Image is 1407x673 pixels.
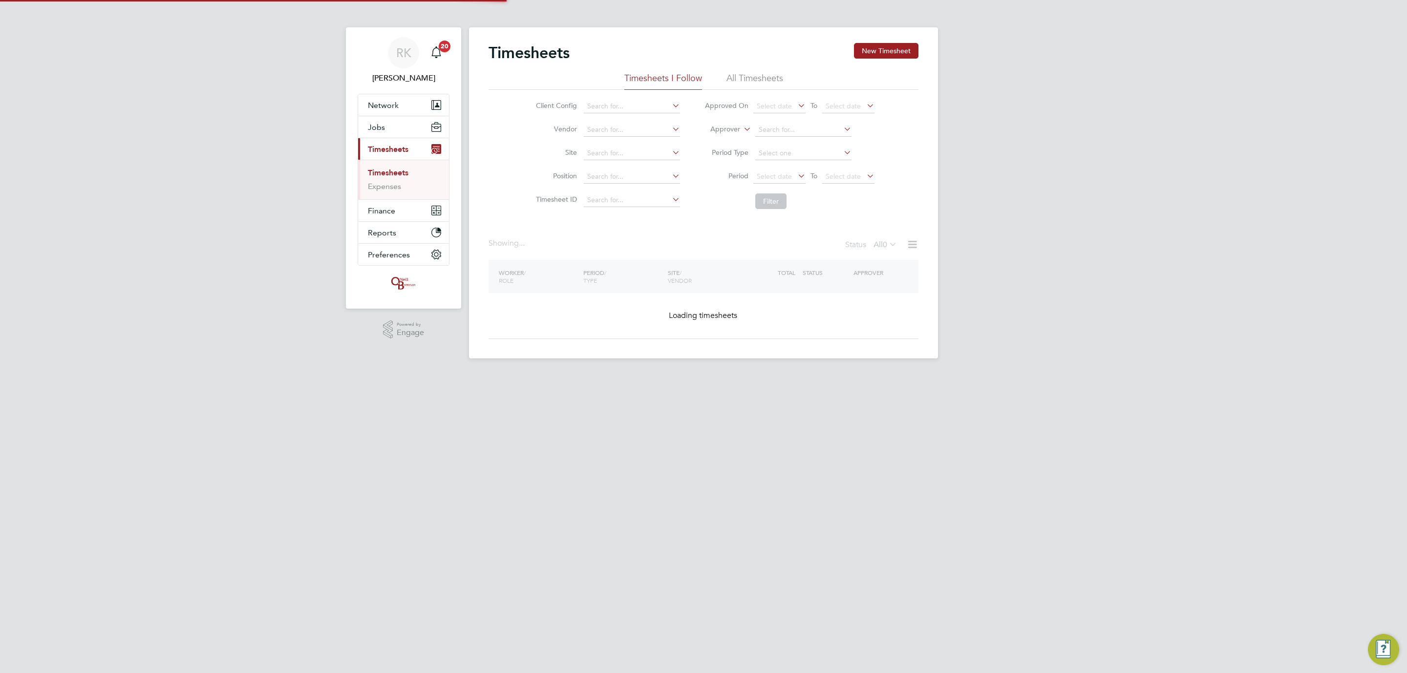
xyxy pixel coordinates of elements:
[397,329,424,337] span: Engage
[584,147,680,160] input: Search for...
[845,238,899,252] div: Status
[396,46,411,59] span: RK
[368,206,395,215] span: Finance
[533,125,577,133] label: Vendor
[533,195,577,204] label: Timesheet ID
[584,123,680,137] input: Search for...
[808,99,820,112] span: To
[358,200,449,221] button: Finance
[397,320,424,329] span: Powered by
[624,72,702,90] li: Timesheets I Follow
[368,145,408,154] span: Timesheets
[383,320,425,339] a: Powered byEngage
[696,125,740,134] label: Approver
[358,222,449,243] button: Reports
[533,148,577,157] label: Site
[755,123,852,137] input: Search for...
[368,228,396,237] span: Reports
[584,170,680,184] input: Search for...
[358,72,449,84] span: Reece Kershaw
[368,182,401,191] a: Expenses
[704,171,748,180] label: Period
[358,160,449,199] div: Timesheets
[854,43,918,59] button: New Timesheet
[358,138,449,160] button: Timesheets
[358,37,449,84] a: RK[PERSON_NAME]
[426,37,446,68] a: 20
[883,240,887,250] span: 0
[519,238,525,248] span: ...
[368,168,408,177] a: Timesheets
[489,238,527,249] div: Showing
[439,41,450,52] span: 20
[757,102,792,110] span: Select date
[358,116,449,138] button: Jobs
[1368,634,1399,665] button: Engage Resource Center
[584,100,680,113] input: Search for...
[533,171,577,180] label: Position
[533,101,577,110] label: Client Config
[358,94,449,116] button: Network
[826,102,861,110] span: Select date
[368,123,385,132] span: Jobs
[584,193,680,207] input: Search for...
[726,72,783,90] li: All Timesheets
[755,147,852,160] input: Select one
[704,148,748,157] label: Period Type
[704,101,748,110] label: Approved On
[755,193,787,209] button: Filter
[808,169,820,182] span: To
[358,275,449,291] a: Go to home page
[368,250,410,259] span: Preferences
[389,275,418,291] img: oneillandbrennan-logo-retina.png
[489,43,570,63] h2: Timesheets
[826,172,861,181] span: Select date
[368,101,399,110] span: Network
[358,244,449,265] button: Preferences
[874,240,897,250] label: All
[757,172,792,181] span: Select date
[346,27,461,309] nav: Main navigation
